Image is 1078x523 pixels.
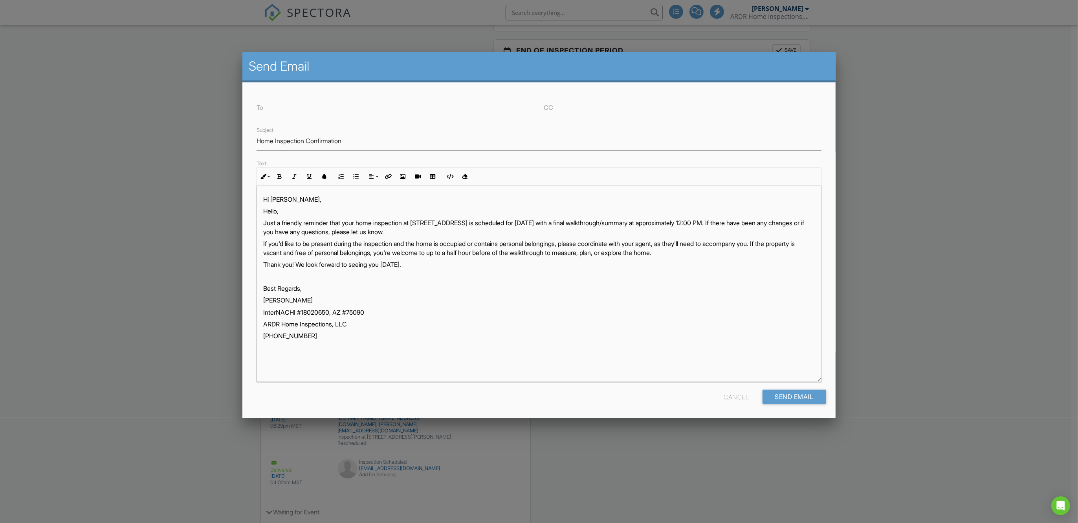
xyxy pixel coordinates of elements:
[317,169,332,184] button: Colors
[263,195,814,204] p: Hi [PERSON_NAME],
[263,296,814,304] p: [PERSON_NAME]
[263,219,814,236] p: Just a friendly reminder that your home inspection at [STREET_ADDRESS] is scheduled for [DATE] wi...
[257,103,263,112] label: To
[410,169,425,184] button: Insert Video
[263,308,814,317] p: InterNACHI #18020650, AZ #75090
[263,284,814,293] p: Best Regards,
[272,169,287,184] button: Bold (Ctrl+B)
[257,160,266,166] label: Text
[263,260,814,269] p: Thank you! We look forward to seeing you [DATE].
[302,169,317,184] button: Underline (Ctrl+U)
[249,58,829,74] h2: Send Email
[425,169,440,184] button: Insert Table
[457,169,472,184] button: Clear Formatting
[544,103,553,112] label: CC
[334,169,348,184] button: Ordered List
[763,390,826,404] div: Send Email
[263,320,814,328] p: ARDR Home Inspections, LLC
[348,169,363,184] button: Unordered List
[442,169,457,184] button: Code View
[263,239,814,257] p: If you'd like to be present during the inspection and the home is occupied or contains personal b...
[724,390,749,404] div: Cancel
[1051,496,1070,515] div: Open Intercom Messenger
[395,169,410,184] button: Insert Image (Ctrl+P)
[257,127,273,134] label: Subject
[263,207,814,215] p: Hello,
[257,169,272,184] button: Inline Style
[263,332,814,340] p: [PHONE_NUMBER]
